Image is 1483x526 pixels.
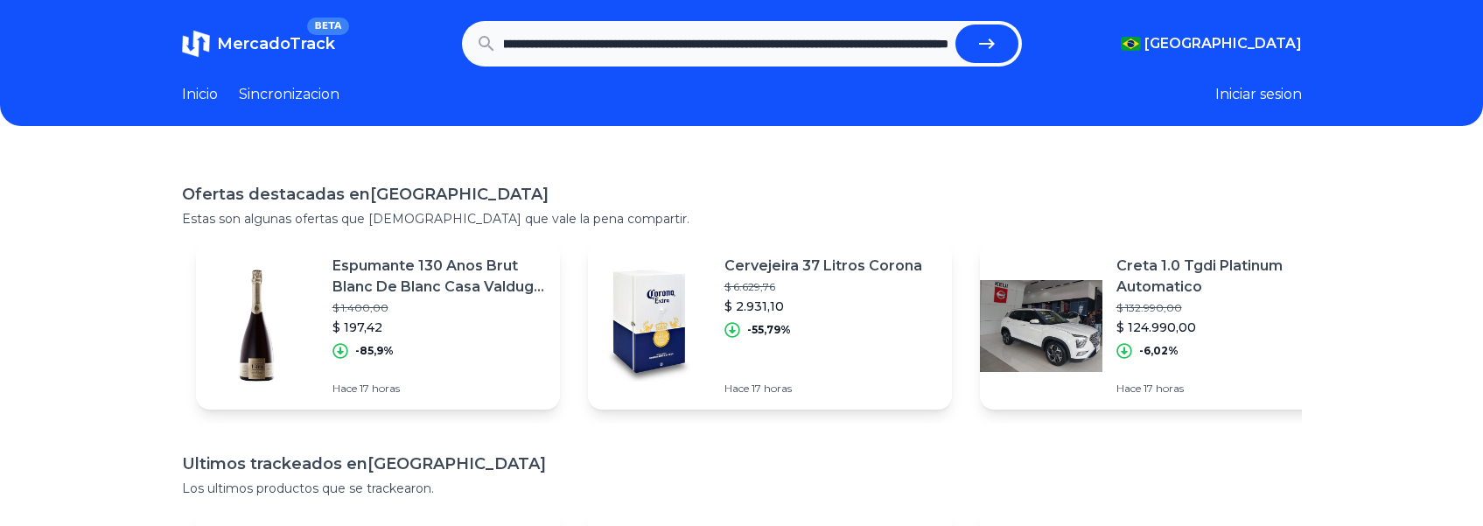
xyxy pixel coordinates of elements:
[332,319,546,336] p: $ 197,42
[1139,344,1179,358] p: -6,02%
[1121,37,1141,51] img: Brasil
[724,382,922,396] p: Hace 17 horas
[196,242,560,410] a: Featured imageEspumante 130 Anos Brut Blanc De Blanc Casa Valduga 750ml$ 1.400,00$ 197,42-85,9%Ha...
[1215,84,1302,105] button: Iniciar sesion
[182,84,218,105] a: Inicio
[355,344,394,358] p: -85,9%
[332,301,546,315] p: $ 1.400,00
[588,264,710,387] img: Featured image
[1121,33,1302,54] button: [GEOGRAPHIC_DATA]
[182,30,210,58] img: MercadoTrack
[182,210,1302,228] p: Estas son algunas ofertas que [DEMOGRAPHIC_DATA] que vale la pena compartir.
[217,34,335,53] span: MercadoTrack
[1116,301,1330,315] p: $ 132.990,00
[196,264,318,387] img: Featured image
[980,242,1344,410] a: Featured imageCreta 1.0 Tgdi Platinum Automatico$ 132.990,00$ 124.990,00-6,02%Hace 17 horas
[588,242,952,410] a: Featured imageCervejeira 37 Litros Corona$ 6.629,76$ 2.931,10-55,79%Hace 17 horas
[724,298,922,315] p: $ 2.931,10
[747,323,791,337] p: -55,79%
[1116,319,1330,336] p: $ 124.990,00
[1116,382,1330,396] p: Hace 17 horas
[1144,33,1302,54] span: [GEOGRAPHIC_DATA]
[182,452,1302,476] h1: Ultimos trackeados en [GEOGRAPHIC_DATA]
[724,280,922,294] p: $ 6.629,76
[182,182,1302,207] h1: Ofertas destacadas en [GEOGRAPHIC_DATA]
[980,264,1102,387] img: Featured image
[332,256,546,298] p: Espumante 130 Anos Brut Blanc De Blanc Casa Valduga 750ml
[182,30,335,58] a: MercadoTrackBETA
[182,480,1302,497] p: Los ultimos productos que se trackearon.
[332,382,546,396] p: Hace 17 horas
[239,84,339,105] a: Sincronizacion
[1116,256,1330,298] p: Creta 1.0 Tgdi Platinum Automatico
[307,18,348,35] span: BETA
[724,256,922,277] p: Cervejeira 37 Litros Corona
